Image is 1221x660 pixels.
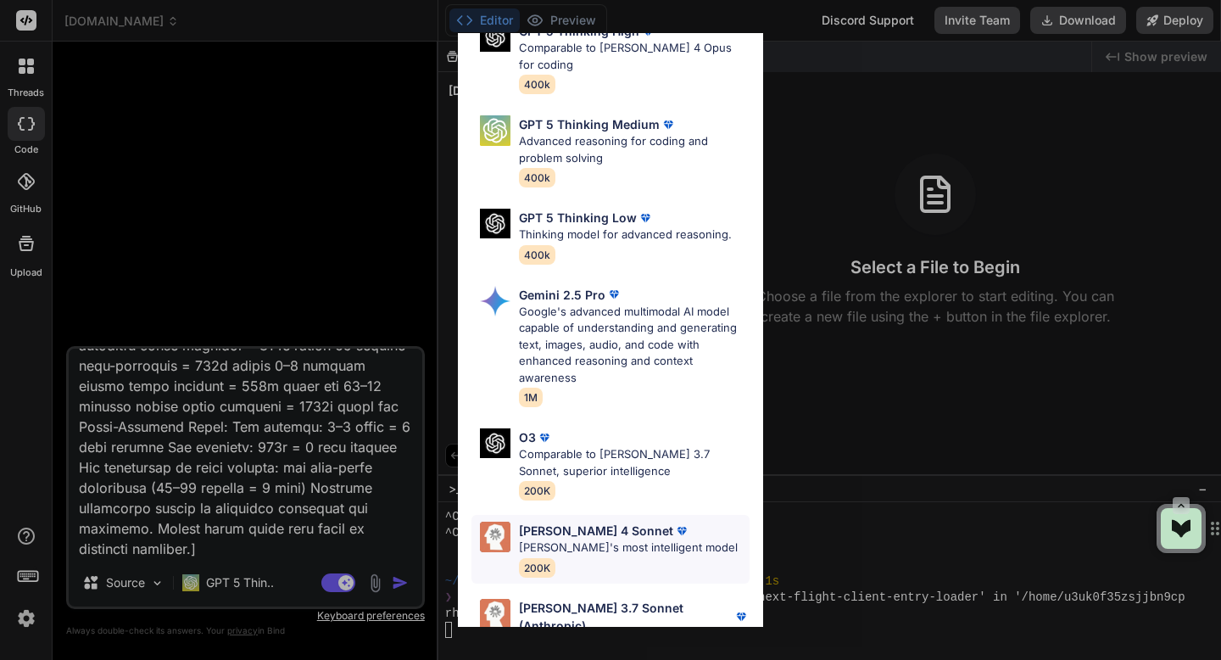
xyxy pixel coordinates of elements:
p: O3 [519,428,536,446]
span: 400k [519,168,555,187]
img: premium [733,608,750,625]
img: premium [637,210,654,227]
img: Pick Models [480,286,510,316]
p: GPT 5 Thinking Medium [519,115,660,133]
img: premium [673,523,690,540]
img: premium [660,116,677,133]
p: Gemini 2.5 Pro [519,286,605,304]
p: [PERSON_NAME]'s most intelligent model [519,540,738,557]
span: 1M [519,388,543,407]
img: premium [605,286,622,303]
p: GPT 5 Thinking Low [519,209,637,227]
img: Pick Models [480,428,510,458]
img: Pick Models [480,22,510,52]
span: 400k [519,245,555,265]
img: Pick Models [480,209,510,238]
img: premium [536,429,553,446]
p: [PERSON_NAME] 4 Sonnet [519,522,673,540]
img: Pick Models [480,115,510,146]
p: Comparable to [PERSON_NAME] 3.7 Sonnet, superior intelligence [519,446,750,479]
p: Advanced reasoning for coding and problem solving [519,133,750,166]
span: 400k [519,75,555,94]
p: Comparable to [PERSON_NAME] 4 Opus for coding [519,40,750,73]
p: Thinking model for advanced reasoning. [519,227,732,243]
img: Pick Models [480,599,510,629]
img: Pick Models [480,522,510,552]
span: 200K [519,558,555,578]
span: 200K [519,481,555,501]
p: Google's advanced multimodal AI model capable of understanding and generating text, images, audio... [519,304,750,387]
p: [PERSON_NAME] 3.7 Sonnet (Anthropic) [519,599,733,635]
